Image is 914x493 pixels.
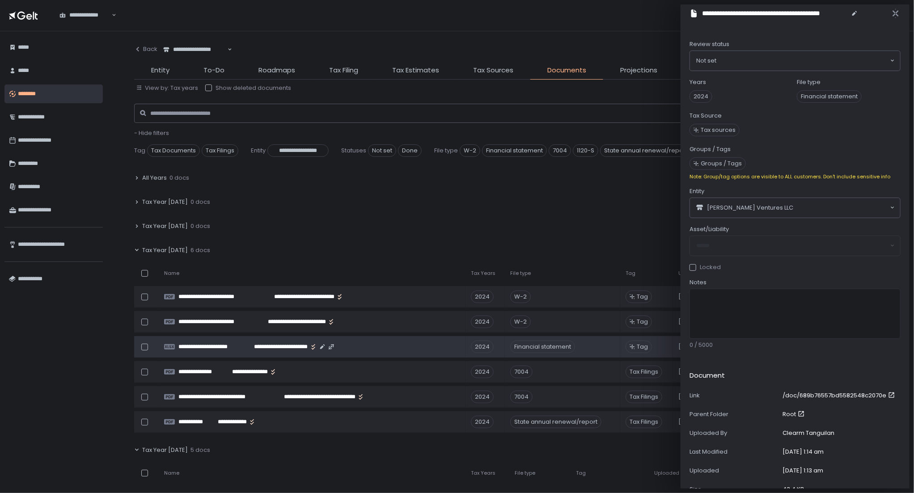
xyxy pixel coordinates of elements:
[626,270,635,277] span: Tag
[678,343,698,351] span: [DATE]
[690,90,712,103] span: 2024
[190,198,210,206] span: 0 docs
[471,291,494,303] div: 2024
[54,6,116,25] div: Search for option
[626,366,662,378] span: Tax Filings
[690,145,731,153] label: Groups / Tags
[626,391,662,403] span: Tax Filings
[471,341,494,353] div: 2024
[471,366,494,378] div: 2024
[620,65,657,76] span: Projections
[134,40,157,58] button: Back
[482,144,547,157] span: Financial statement
[637,318,648,326] span: Tag
[226,45,227,54] input: Search for option
[202,144,238,157] span: Tax Filings
[142,446,188,454] span: Tax Year [DATE]
[151,65,169,76] span: Entity
[136,84,198,92] button: View by: Tax years
[690,371,725,381] h2: Document
[110,11,111,20] input: Search for option
[690,51,900,71] div: Search for option
[434,147,458,155] span: File type
[471,416,494,428] div: 2024
[510,416,601,428] div: State annual renewal/report
[510,316,531,328] div: W-2
[690,392,779,400] div: Link
[793,203,889,212] input: Search for option
[251,147,266,155] span: Entity
[783,467,823,475] div: [DATE] 1:13 am
[169,174,189,182] span: 0 docs
[678,318,698,326] span: [DATE]
[637,293,648,301] span: Tag
[690,187,704,195] span: Entity
[190,222,210,230] span: 0 docs
[690,467,779,475] div: Uploaded
[696,56,716,65] span: Not set
[341,147,366,155] span: Statuses
[471,470,495,476] span: Tax Years
[678,368,698,376] span: [DATE]
[203,65,224,76] span: To-Do
[190,446,210,454] span: 5 docs
[510,291,531,303] div: W-2
[573,144,598,157] span: 1120-S
[510,341,575,353] div: Financial statement
[134,45,157,53] div: Back
[600,144,691,157] span: State annual renewal/report
[783,410,807,418] a: Root
[329,65,358,76] span: Tax Filing
[547,65,586,76] span: Documents
[392,65,439,76] span: Tax Estimates
[142,222,188,230] span: Tax Year [DATE]
[716,56,889,65] input: Search for option
[690,429,779,437] div: Uploaded By
[690,341,901,349] div: 0 / 5000
[164,470,179,476] span: Name
[678,393,698,401] span: [DATE]
[164,270,179,277] span: Name
[690,112,722,120] label: Tax Source
[142,198,188,206] span: Tax Year [DATE]
[783,392,897,400] a: /doc/689b76557bd5582548c2070e
[142,174,167,182] span: All Years
[190,246,210,254] span: 6 docs
[576,470,586,476] span: Tag
[147,144,200,157] span: Tax Documents
[510,270,531,277] span: File type
[473,65,513,76] span: Tax Sources
[783,429,834,437] div: Clearm Tanguilan
[678,293,698,301] span: [DATE]
[678,418,698,426] span: [DATE]
[549,144,571,157] span: 7004
[142,246,188,254] span: Tax Year [DATE]
[510,391,533,403] div: 7004
[701,126,736,134] span: Tax sources
[626,416,662,428] span: Tax Filings
[797,78,821,86] label: File type
[471,270,495,277] span: Tax Years
[460,144,480,157] span: W-2
[510,366,533,378] div: 7004
[134,129,169,137] button: - Hide filters
[471,316,494,328] div: 2024
[707,204,793,212] span: [PERSON_NAME] Ventures LLC
[701,160,742,168] span: Groups / Tags
[368,144,396,157] span: Not set
[690,40,729,48] span: Review status
[797,90,862,103] span: Financial statement
[678,270,703,277] span: Uploaded
[157,40,232,59] div: Search for option
[783,448,824,456] div: [DATE] 1:14 am
[690,198,900,218] div: Search for option
[637,343,648,351] span: Tag
[690,448,779,456] div: Last Modified
[690,78,706,86] label: Years
[471,391,494,403] div: 2024
[258,65,295,76] span: Roadmaps
[690,225,729,233] span: Asset/Liability
[654,470,679,476] span: Uploaded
